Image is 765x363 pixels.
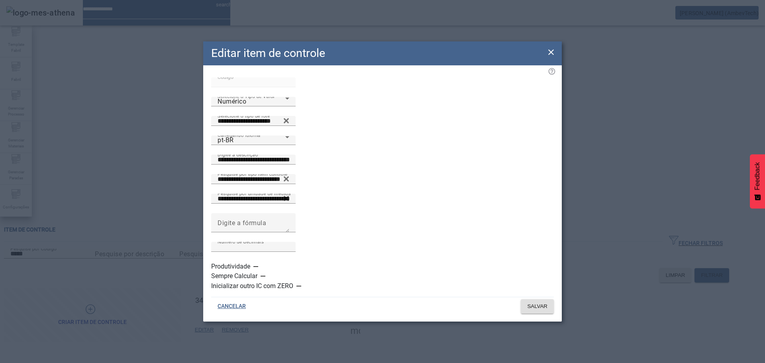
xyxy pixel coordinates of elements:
span: CANCELAR [218,302,246,310]
button: Feedback - Mostrar pesquisa [750,154,765,208]
span: Numérico [218,98,246,105]
mat-label: Selecione o tipo de lote [218,113,270,118]
input: Number [218,194,289,204]
span: SALVAR [527,302,547,310]
mat-label: Pesquise por unidade de medida [218,190,291,196]
mat-label: Pesquise por tipo item controle [218,171,287,177]
mat-label: Digite a fórmula [218,219,266,226]
button: CANCELAR [211,299,252,314]
input: Number [218,175,289,184]
h2: Editar item de controle [211,45,325,62]
mat-label: Número de decimais [218,239,264,244]
input: Number [218,116,289,126]
mat-label: Digite a descrição [218,151,258,157]
button: SALVAR [521,299,554,314]
span: pt-BR [218,136,234,144]
label: Inicializar outro IC com ZERO [211,281,295,291]
label: Produtividade [211,262,252,271]
label: Sempre Calcular [211,271,259,281]
span: Feedback [754,162,761,190]
mat-label: Código [218,74,233,80]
